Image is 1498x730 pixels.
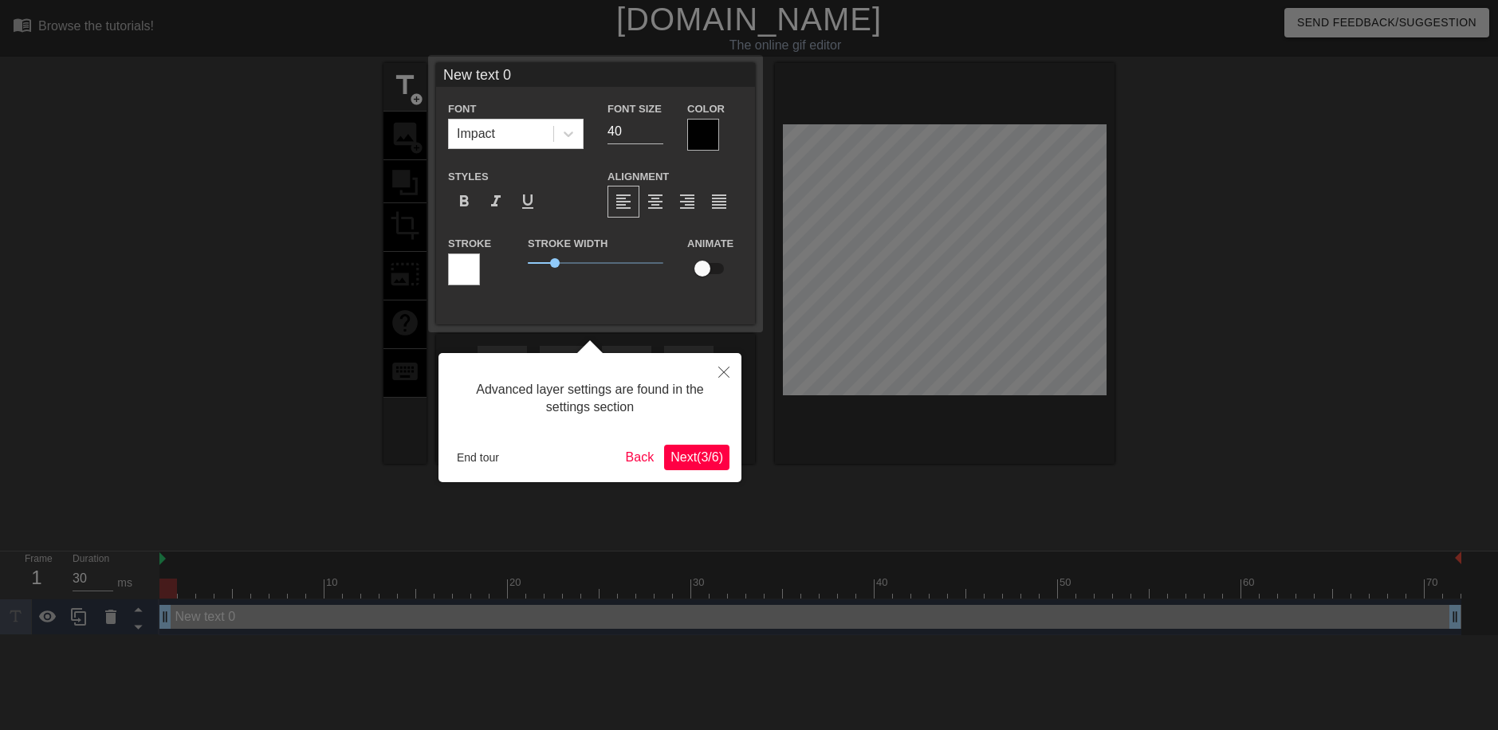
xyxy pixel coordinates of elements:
[664,445,729,470] button: Next
[670,450,723,464] span: Next ( 3 / 6 )
[706,353,741,390] button: Close
[450,365,729,433] div: Advanced layer settings are found in the settings section
[619,445,661,470] button: Back
[450,445,505,469] button: End tour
